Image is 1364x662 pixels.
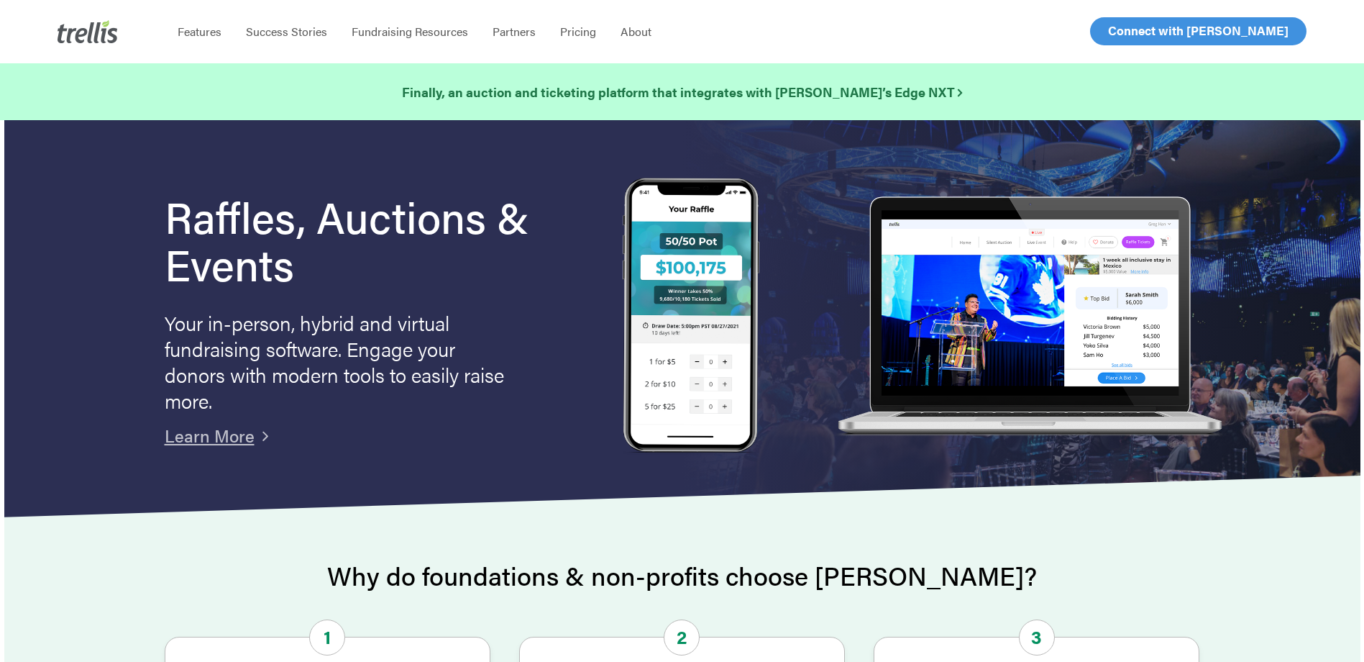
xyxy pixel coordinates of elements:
h2: Why do foundations & non-profits choose [PERSON_NAME]? [165,561,1200,590]
strong: Finally, an auction and ticketing platform that integrates with [PERSON_NAME]’s Edge NXT [402,83,962,101]
a: About [608,24,664,39]
h1: Raffles, Auctions & Events [165,192,569,287]
span: 2 [664,620,700,656]
a: Partners [480,24,548,39]
a: Fundraising Resources [339,24,480,39]
span: About [621,23,651,40]
span: Features [178,23,221,40]
img: Trellis Raffles, Auctions and Event Fundraising [623,178,759,456]
span: 3 [1019,620,1055,656]
img: rafflelaptop_mac_optim.png [830,196,1228,437]
span: Connect with [PERSON_NAME] [1108,22,1289,39]
span: 1 [309,620,345,656]
span: Partners [493,23,536,40]
a: Features [165,24,234,39]
a: Learn More [165,423,255,448]
span: Pricing [560,23,596,40]
img: Trellis [58,20,118,43]
a: Pricing [548,24,608,39]
span: Fundraising Resources [352,23,468,40]
a: Finally, an auction and ticketing platform that integrates with [PERSON_NAME]’s Edge NXT [402,82,962,102]
a: Connect with [PERSON_NAME] [1090,17,1306,45]
p: Your in-person, hybrid and virtual fundraising software. Engage your donors with modern tools to ... [165,309,510,413]
a: Success Stories [234,24,339,39]
span: Success Stories [246,23,327,40]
